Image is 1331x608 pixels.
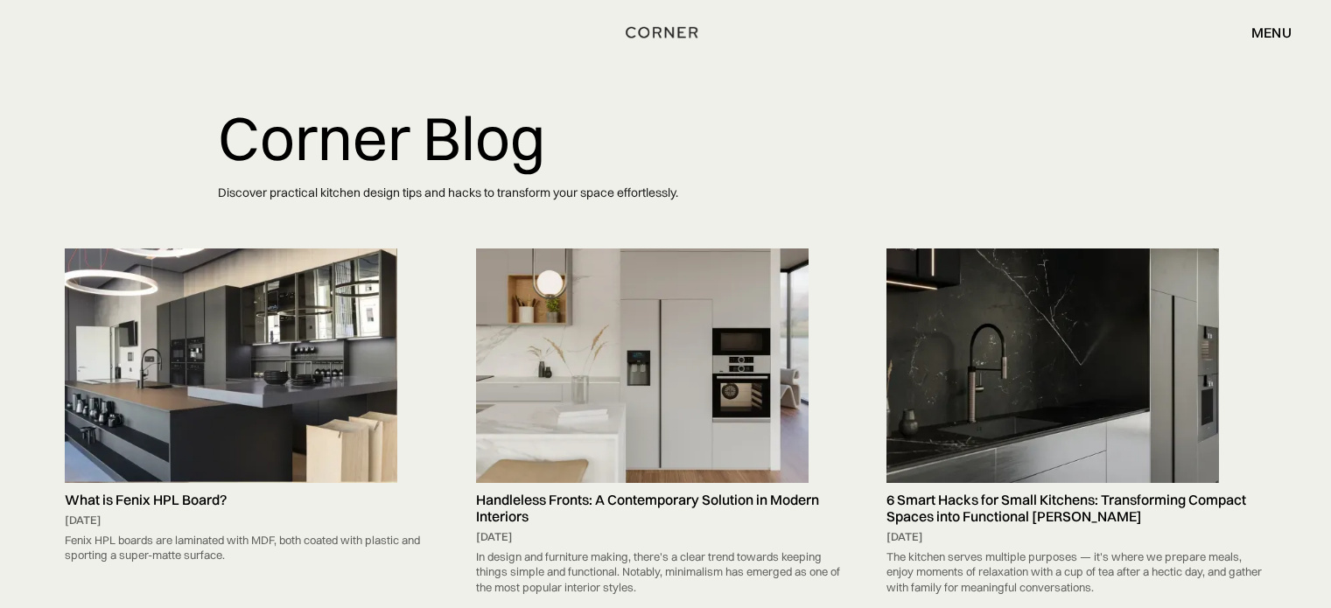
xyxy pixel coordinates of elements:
div: [DATE] [476,529,856,545]
div: [DATE] [65,513,445,528]
div: In design and furniture making, there's a clear trend towards keeping things simple and functiona... [476,545,856,600]
a: home [620,21,711,44]
h5: Handleless Fronts: A Contemporary Solution in Modern Interiors [476,492,856,525]
h5: 6 Smart Hacks for Small Kitchens: Transforming Compact Spaces into Functional [PERSON_NAME] [886,492,1266,525]
div: [DATE] [886,529,1266,545]
h5: What is Fenix HPL Board? [65,492,445,508]
div: menu [1234,17,1292,47]
h1: Corner Blog [218,105,1114,171]
p: Discover practical kitchen design tips and hacks to transform your space effortlessly. [218,171,1114,214]
a: What is Fenix HPL Board?[DATE]Fenix HPL boards are laminated with MDF, both coated with plastic a... [56,248,453,567]
div: The kitchen serves multiple purposes — it's where we prepare meals, enjoy moments of relaxation w... [886,545,1266,600]
div: Fenix HPL boards are laminated with MDF, both coated with plastic and sporting a super-matte surf... [65,528,445,568]
div: menu [1251,25,1292,39]
a: 6 Smart Hacks for Small Kitchens: Transforming Compact Spaces into Functional [PERSON_NAME][DATE]... [878,248,1275,599]
a: Handleless Fronts: A Contemporary Solution in Modern Interiors[DATE]In design and furniture makin... [467,248,865,599]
